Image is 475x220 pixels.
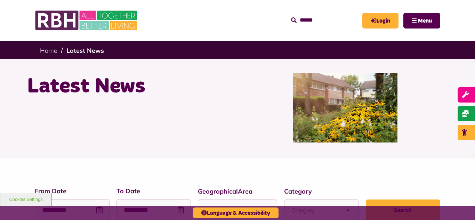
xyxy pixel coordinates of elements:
img: RBH [35,7,139,34]
h1: Latest News [27,73,232,100]
label: GeographicalArea [198,187,277,196]
label: To Date [116,186,191,196]
label: Category [284,187,359,196]
label: From Date [35,186,110,196]
a: MyRBH [362,13,398,28]
a: Home [40,47,57,55]
button: Navigation [403,13,440,28]
a: Latest News [66,47,104,55]
span: Menu [418,18,432,24]
button: Language & Accessibility [193,207,279,218]
iframe: Netcall Web Assistant for live chat [444,189,475,220]
input: Search [291,13,355,28]
img: SAZ MEDIA RBH HOUSING4 [293,73,397,142]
